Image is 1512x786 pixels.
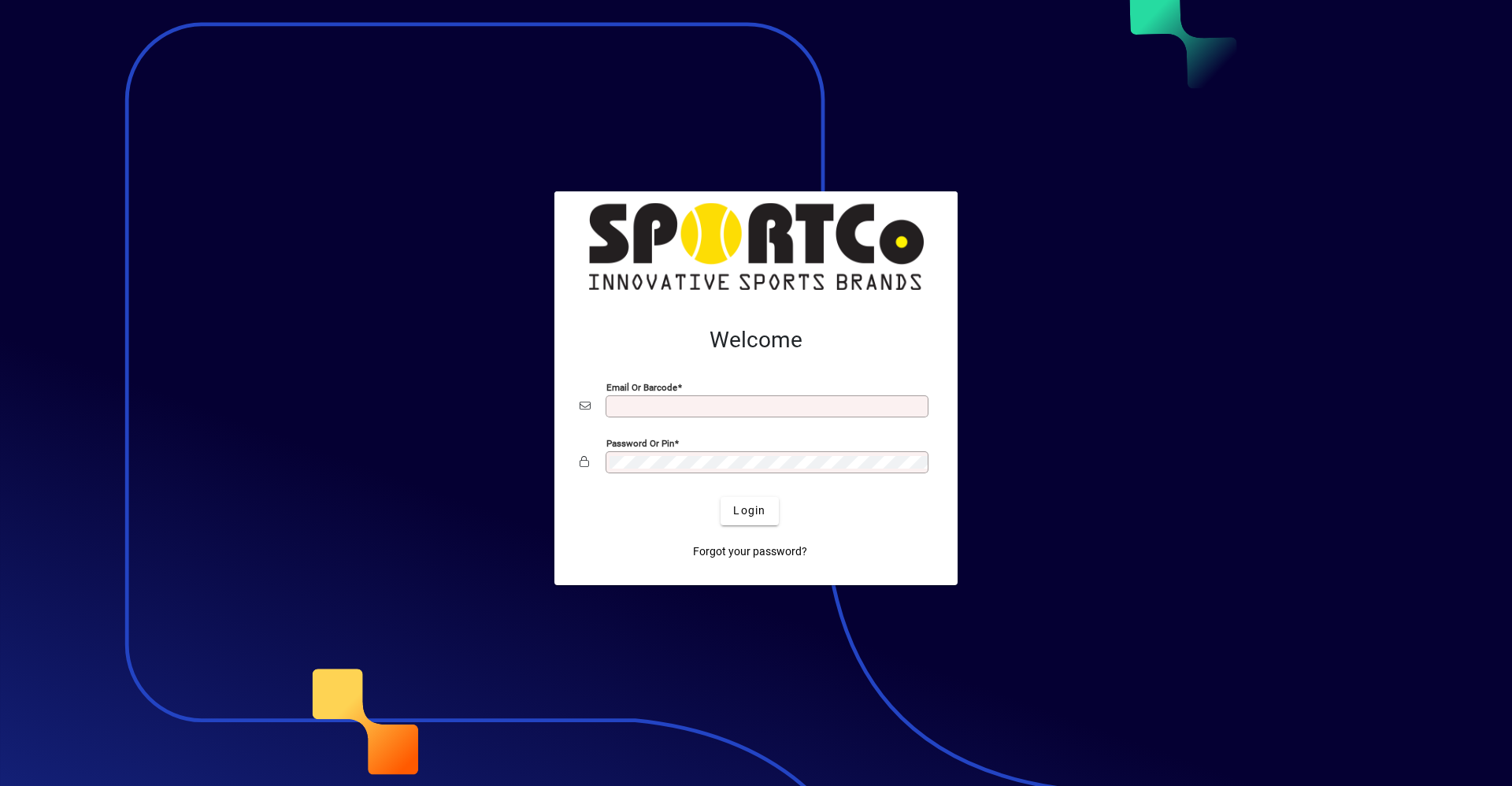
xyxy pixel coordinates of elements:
[580,327,932,354] h2: Welcome
[687,538,813,566] a: Forgot your password?
[693,543,807,560] span: Forgot your password?
[733,502,765,519] span: Login
[721,497,778,525] button: Login
[606,381,677,392] mat-label: Email or Barcode
[606,437,674,448] mat-label: Password or Pin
